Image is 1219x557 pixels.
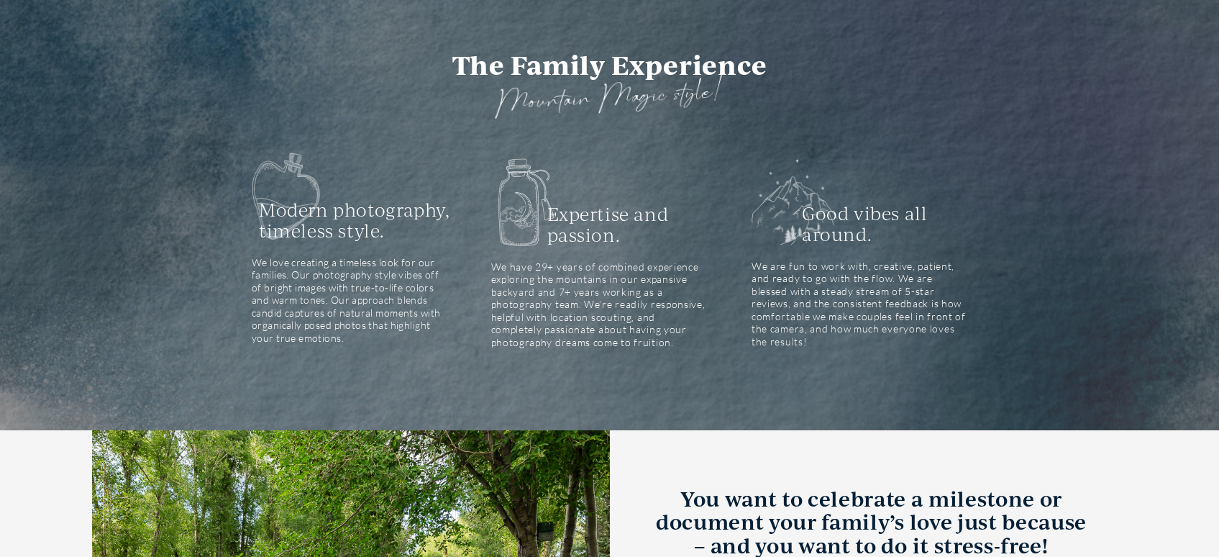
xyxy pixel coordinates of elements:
[653,486,1090,556] h2: You want to celebrate a milestone or document your family’s love just because – and you want to d...
[200,50,1020,80] h3: The Family Experience
[752,260,967,348] div: We are fun to work with, creative, patient, and ready to go with the flow. We are blessed with a ...
[802,204,931,245] h2: Good vibes all around.
[491,261,707,349] div: We have 29+ years of combined experience exploring the mountains in our expansive backyard and 7+...
[252,256,446,345] p: We love creating a timeless look for our families. Our photography style vibes off of bright imag...
[199,62,1020,134] h3: Mountain Magic style!
[259,200,453,242] h2: Modern photography, timeless style.
[547,204,688,246] h2: Expertise and passion.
